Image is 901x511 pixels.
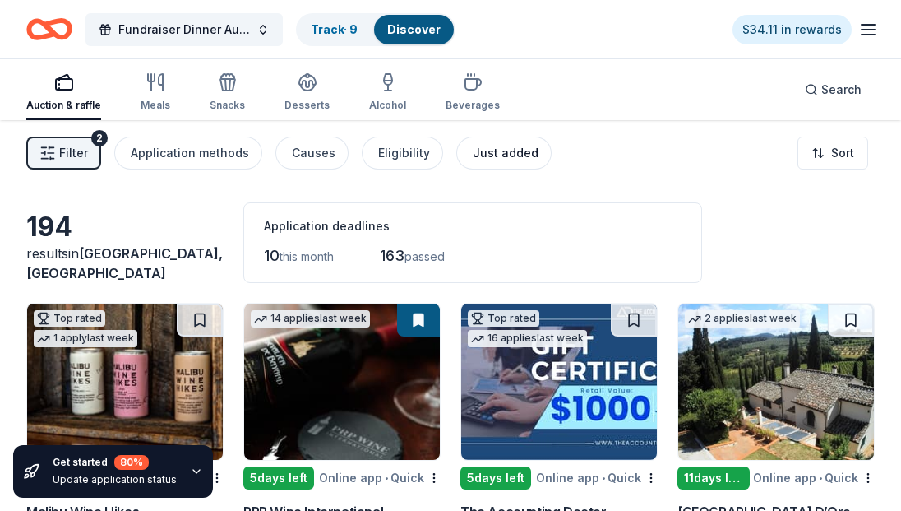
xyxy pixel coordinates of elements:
[831,143,854,163] span: Sort
[819,472,822,485] span: •
[468,330,587,347] div: 16 applies last week
[473,143,538,163] div: Just added
[141,66,170,120] button: Meals
[141,99,170,112] div: Meals
[284,99,330,112] div: Desserts
[446,66,500,120] button: Beverages
[131,143,249,163] div: Application methods
[797,137,868,170] button: Sort
[292,143,335,163] div: Causes
[114,455,149,470] div: 80 %
[244,304,440,460] img: Image for PRP Wine International
[26,99,101,112] div: Auction & raffle
[251,310,370,328] div: 14 applies last week
[26,244,224,283] div: results
[59,143,88,163] span: Filter
[380,247,404,264] span: 163
[385,472,388,485] span: •
[362,137,443,170] button: Eligibility
[26,211,224,244] div: 194
[26,245,223,281] span: in
[461,304,657,460] img: Image for The Accounting Doctor
[378,143,430,163] div: Eligibility
[387,22,441,36] a: Discover
[753,467,875,488] div: Online app Quick
[264,216,682,236] div: Application deadlines
[27,304,223,460] img: Image for Malibu Wine Hikes
[685,310,800,328] div: 2 applies last week
[34,310,105,327] div: Top rated
[26,66,101,120] button: Auction & raffle
[34,330,137,347] div: 1 apply last week
[468,310,539,327] div: Top rated
[264,247,280,264] span: 10
[280,249,334,263] span: this month
[275,137,349,170] button: Causes
[536,467,658,488] div: Online app Quick
[369,66,406,120] button: Alcohol
[460,467,531,490] div: 5 days left
[792,73,875,106] button: Search
[369,99,406,112] div: Alcohol
[677,467,750,490] div: 11 days left
[210,66,245,120] button: Snacks
[311,22,358,36] a: Track· 9
[732,15,852,44] a: $34.11 in rewards
[821,80,862,100] span: Search
[118,20,250,39] span: Fundraiser Dinner Auction & Raffle
[404,249,445,263] span: passed
[210,99,245,112] div: Snacks
[602,472,605,485] span: •
[91,130,108,146] div: 2
[446,99,500,112] div: Beverages
[26,10,72,49] a: Home
[53,473,177,486] div: Update application status
[296,13,455,46] button: Track· 9Discover
[114,137,262,170] button: Application methods
[53,455,177,470] div: Get started
[284,66,330,120] button: Desserts
[26,245,223,281] span: [GEOGRAPHIC_DATA], [GEOGRAPHIC_DATA]
[26,137,101,170] button: Filter2
[678,304,874,460] img: Image for Villa Sogni D’Oro
[456,137,552,170] button: Just added
[319,467,441,488] div: Online app Quick
[85,13,283,46] button: Fundraiser Dinner Auction & Raffle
